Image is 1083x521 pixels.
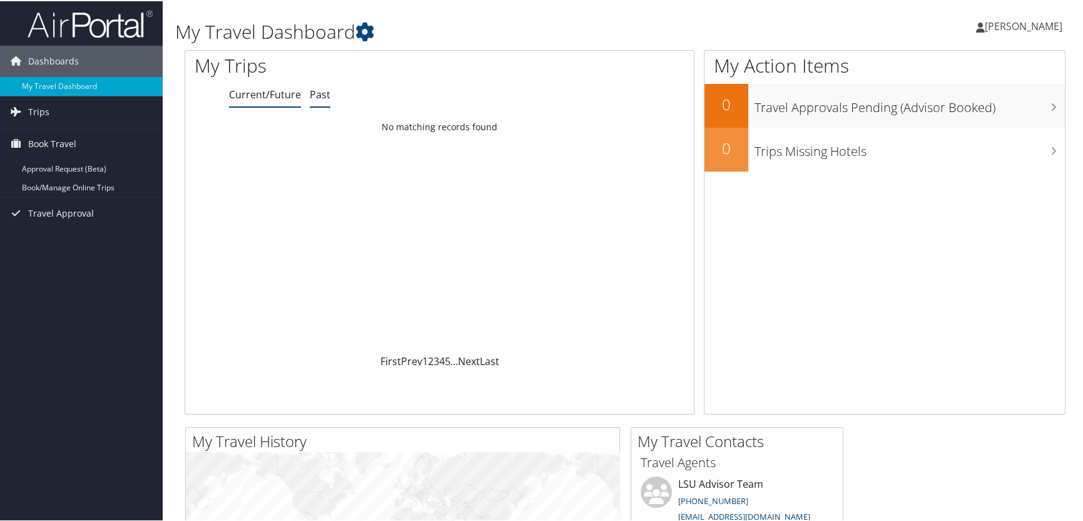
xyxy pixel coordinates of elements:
[401,353,422,367] a: Prev
[704,51,1065,78] h1: My Action Items
[28,95,49,126] span: Trips
[704,83,1065,126] a: 0Travel Approvals Pending (Advisor Booked)
[976,6,1075,44] a: [PERSON_NAME]
[380,353,401,367] a: First
[638,430,843,451] h2: My Travel Contacts
[439,353,445,367] a: 4
[28,197,94,228] span: Travel Approval
[704,126,1065,170] a: 0Trips Missing Hotels
[175,18,775,44] h1: My Travel Dashboard
[704,93,748,114] h2: 0
[445,353,450,367] a: 5
[192,430,619,451] h2: My Travel History
[458,353,480,367] a: Next
[641,453,833,470] h3: Travel Agents
[310,86,330,100] a: Past
[755,135,1065,159] h3: Trips Missing Hotels
[755,91,1065,115] h3: Travel Approvals Pending (Advisor Booked)
[428,353,434,367] a: 2
[185,115,694,137] td: No matching records found
[28,127,76,158] span: Book Travel
[480,353,499,367] a: Last
[28,44,79,76] span: Dashboards
[678,494,748,505] a: [PHONE_NUMBER]
[422,353,428,367] a: 1
[678,510,810,521] a: [EMAIL_ADDRESS][DOMAIN_NAME]
[704,137,748,158] h2: 0
[450,353,458,367] span: …
[195,51,472,78] h1: My Trips
[434,353,439,367] a: 3
[28,8,153,38] img: airportal-logo.png
[985,18,1062,32] span: [PERSON_NAME]
[229,86,301,100] a: Current/Future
